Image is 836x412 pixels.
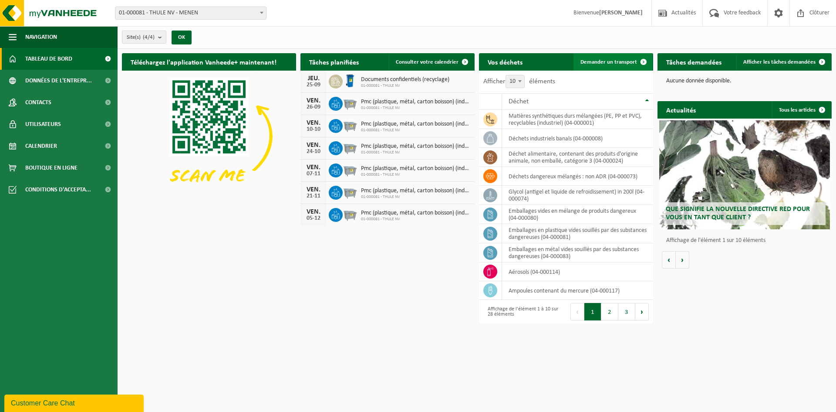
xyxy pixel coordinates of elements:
[676,251,689,269] button: Volgende
[502,110,653,129] td: matières synthétiques durs mélangées (PE, PP et PVC), recyclables (industriel) (04-000001)
[657,101,705,118] h2: Actualités
[361,210,470,217] span: Pmc (plastique, métal, carton boisson) (industriel)
[122,53,285,70] h2: Téléchargez l'application Vanheede+ maintenant!
[361,150,470,155] span: 01-000081 - THULE NV
[502,224,653,243] td: emballages en plastique vides souillés par des substances dangereuses (04-000081)
[772,101,831,119] a: Tous les articles
[506,75,524,88] span: 10
[300,53,367,70] h2: Tâches planifiées
[743,59,816,65] span: Afficher les tâches demandées
[305,75,322,82] div: JEU.
[584,303,601,320] button: 1
[122,31,166,44] button: Site(s)(4/4)
[635,303,649,320] button: Next
[361,99,470,106] span: Pmc (plastique, métal, carton boisson) (industriel)
[389,53,474,71] a: Consulter votre calendrier
[361,128,470,133] span: 01-000081 - THULE NV
[343,207,357,221] img: WB-2500-GAL-GY-01
[305,142,322,149] div: VEN.
[343,140,357,155] img: WB-2500-GAL-GY-01
[172,31,192,44] button: OK
[736,53,831,71] a: Afficher les tâches demandées
[361,172,470,177] span: 01-000081 - THULE NV
[115,7,266,19] span: 01-000081 - THULE NV - MENEN
[502,243,653,262] td: emballages en métal vides souillés par des substances dangereuses (04-000083)
[666,206,810,221] span: Que signifie la nouvelle directive RED pour vous en tant que client ?
[343,95,357,110] img: WB-2500-GAL-GY-01
[657,53,730,70] h2: Tâches demandées
[25,92,51,113] span: Contacts
[305,104,322,110] div: 26-09
[599,10,643,16] strong: [PERSON_NAME]
[343,118,357,133] img: WB-2500-GAL-GY-01
[396,59,458,65] span: Consulter votre calendrier
[502,148,653,167] td: déchet alimentaire, contenant des produits d'origine animale, non emballé, catégorie 3 (04-000024)
[305,97,322,104] div: VEN.
[25,48,72,70] span: Tableau de bord
[502,129,653,148] td: déchets industriels banals (04-000008)
[502,281,653,300] td: ampoules contenant du mercure (04-000117)
[361,143,470,150] span: Pmc (plastique, métal, carton boisson) (industriel)
[361,76,449,83] span: Documents confidentiels (recyclage)
[509,98,529,105] span: Déchet
[305,164,322,171] div: VEN.
[361,187,470,194] span: Pmc (plastique, métal, carton boisson) (industriel)
[502,167,653,186] td: déchets dangereux mélangés : non ADR (04-000073)
[305,126,322,133] div: 10-10
[305,193,322,199] div: 21-11
[601,303,618,320] button: 2
[25,135,57,157] span: Calendrier
[666,78,823,84] p: Aucune donnée disponible.
[361,106,470,111] span: 01-000081 - THULE NV
[506,75,525,88] span: 10
[305,186,322,193] div: VEN.
[570,303,584,320] button: Previous
[502,262,653,281] td: aérosols (04-000114)
[122,71,296,201] img: Download de VHEPlus App
[662,251,676,269] button: Vorige
[361,165,470,172] span: Pmc (plastique, métal, carton boisson) (industriel)
[305,215,322,221] div: 05-12
[143,34,155,40] count: (4/4)
[305,208,322,215] div: VEN.
[343,184,357,199] img: WB-2500-GAL-GY-01
[305,82,322,88] div: 25-09
[502,205,653,224] td: emballages vides en mélange de produits dangereux (04-000080)
[343,162,357,177] img: WB-2500-GAL-GY-01
[25,179,91,201] span: Conditions d'accepta...
[305,119,322,126] div: VEN.
[666,238,827,244] p: Affichage de l'élément 1 sur 10 éléments
[25,26,57,48] span: Navigation
[361,217,470,222] span: 01-000081 - THULE NV
[502,186,653,205] td: glycol (antigel et liquide de refroidissement) in 200l (04-000074)
[127,31,155,44] span: Site(s)
[361,194,470,200] span: 01-000081 - THULE NV
[25,70,92,92] span: Données de l'entrepr...
[618,303,635,320] button: 3
[580,59,637,65] span: Demander un transport
[361,121,470,128] span: Pmc (plastique, métal, carton boisson) (industriel)
[483,302,562,321] div: Affichage de l'élément 1 à 10 sur 28 éléments
[305,149,322,155] div: 24-10
[4,393,145,412] iframe: chat widget
[305,171,322,177] div: 07-11
[483,78,555,85] label: Afficher éléments
[361,83,449,89] span: 01-000081 - THULE NV
[573,53,652,71] a: Demander un transport
[479,53,531,70] h2: Vos déchets
[343,73,357,88] img: WB-0240-HPE-BE-09
[25,113,61,135] span: Utilisateurs
[115,7,266,20] span: 01-000081 - THULE NV - MENEN
[659,120,830,229] a: Que signifie la nouvelle directive RED pour vous en tant que client ?
[25,157,78,179] span: Boutique en ligne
